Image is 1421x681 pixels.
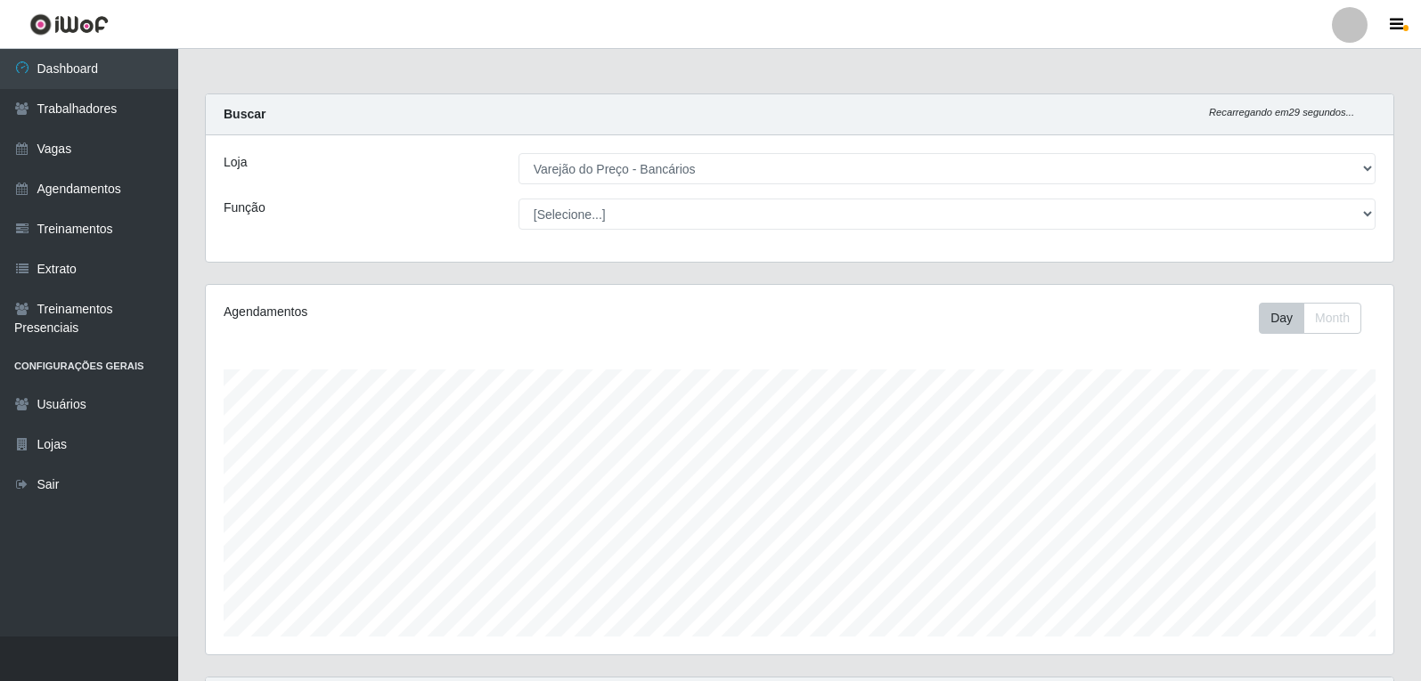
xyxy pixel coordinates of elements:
[224,107,265,121] strong: Buscar
[1259,303,1304,334] button: Day
[224,199,265,217] label: Função
[224,303,688,321] div: Agendamentos
[1259,303,1361,334] div: First group
[1259,303,1376,334] div: Toolbar with button groups
[1303,303,1361,334] button: Month
[224,153,247,172] label: Loja
[1209,107,1354,118] i: Recarregando em 29 segundos...
[29,13,109,36] img: CoreUI Logo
